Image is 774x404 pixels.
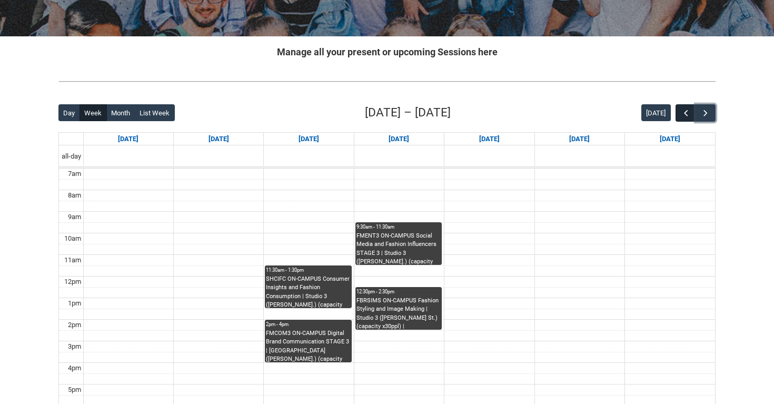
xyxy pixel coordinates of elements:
[658,133,682,145] a: Go to September 20, 2025
[66,190,83,201] div: 8am
[386,133,411,145] a: Go to September 17, 2025
[66,320,83,330] div: 2pm
[59,151,83,162] span: all-day
[66,363,83,373] div: 4pm
[356,232,441,265] div: FMENT3 ON-CAMPUS Social Media and Fashion Influencers STAGE 3 | Studio 3 ([PERSON_NAME].) (capaci...
[266,275,350,308] div: SHCIFC ON-CAMPUS Consumer Insights and Fashion Consumption | Studio 3 ([PERSON_NAME].) (capacity ...
[296,133,321,145] a: Go to September 16, 2025
[365,104,451,122] h2: [DATE] – [DATE]
[58,76,716,87] img: REDU_GREY_LINE
[66,385,83,395] div: 5pm
[116,133,141,145] a: Go to September 14, 2025
[676,104,696,122] button: Previous Week
[266,267,350,274] div: 11:30am - 1:30pm
[106,104,135,121] button: Month
[135,104,175,121] button: List Week
[206,133,231,145] a: Go to September 15, 2025
[66,341,83,352] div: 3pm
[356,297,441,330] div: FBRSIMS ON-CAMPUS Fashion Styling and Image Making | Studio 3 ([PERSON_NAME] St.) (capacity x30pp...
[266,329,350,362] div: FMCOM3 ON-CAMPUS Digital Brand Communication STAGE 3 | [GEOGRAPHIC_DATA] ([PERSON_NAME].) (capaci...
[477,133,502,145] a: Go to September 18, 2025
[266,321,350,328] div: 2pm - 4pm
[58,104,80,121] button: Day
[58,45,716,59] h2: Manage all your present or upcoming Sessions here
[80,104,107,121] button: Week
[641,104,671,121] button: [DATE]
[66,212,83,222] div: 9am
[356,288,441,295] div: 12:30pm - 2:30pm
[66,169,83,179] div: 7am
[66,298,83,309] div: 1pm
[62,233,83,244] div: 10am
[356,223,441,231] div: 9:30am - 11:30am
[696,104,716,122] button: Next Week
[62,255,83,265] div: 11am
[567,133,592,145] a: Go to September 19, 2025
[62,277,83,287] div: 12pm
